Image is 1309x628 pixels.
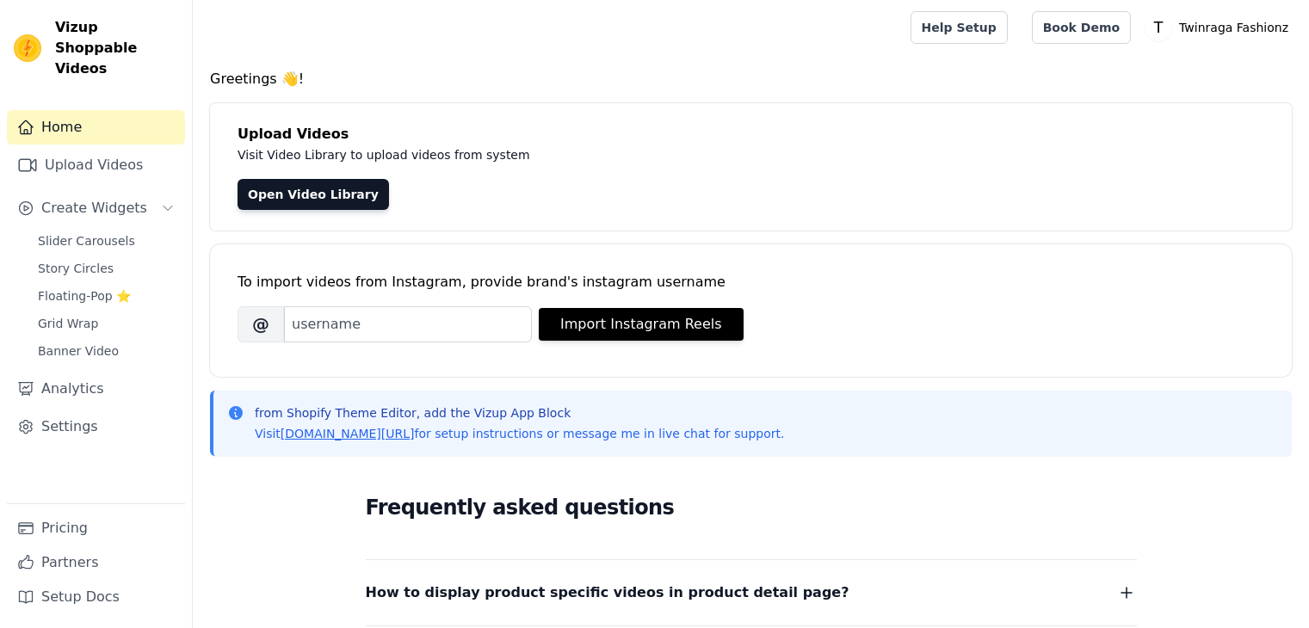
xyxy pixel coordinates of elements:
[28,311,185,336] a: Grid Wrap
[238,272,1264,292] div: To import videos from Instagram, provide brand's instagram username
[7,511,185,545] a: Pricing
[238,306,284,342] span: @
[366,581,849,605] span: How to display product specific videos in product detail page?
[255,404,784,422] p: from Shopify Theme Editor, add the Vizup App Block
[366,581,1137,605] button: How to display product specific videos in product detail page?
[911,11,1008,44] a: Help Setup
[7,409,185,444] a: Settings
[255,425,784,442] p: Visit for setup instructions or message me in live chat for support.
[28,284,185,308] a: Floating-Pop ⭐
[7,372,185,406] a: Analytics
[38,232,135,249] span: Slider Carousels
[7,191,185,225] button: Create Widgets
[28,339,185,363] a: Banner Video
[281,427,415,440] a: [DOMAIN_NAME][URL]
[1032,11,1131,44] a: Book Demo
[7,148,185,182] a: Upload Videos
[55,17,178,79] span: Vizup Shoppable Videos
[38,315,98,332] span: Grid Wrap
[7,545,185,580] a: Partners
[1153,19,1164,36] text: T
[238,179,389,210] a: Open Video Library
[1172,12,1295,43] p: Twinraga Fashionz
[284,306,532,342] input: username
[41,198,147,219] span: Create Widgets
[28,256,185,280] a: Story Circles
[1145,12,1295,43] button: T Twinraga Fashionz
[238,145,1009,165] p: Visit Video Library to upload videos from system
[539,308,744,341] button: Import Instagram Reels
[210,69,1292,89] h4: Greetings 👋!
[38,342,119,360] span: Banner Video
[366,490,1137,525] h2: Frequently asked questions
[38,260,114,277] span: Story Circles
[28,229,185,253] a: Slider Carousels
[7,110,185,145] a: Home
[14,34,41,62] img: Vizup
[7,580,185,614] a: Setup Docs
[38,287,131,305] span: Floating-Pop ⭐
[238,124,1264,145] h4: Upload Videos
